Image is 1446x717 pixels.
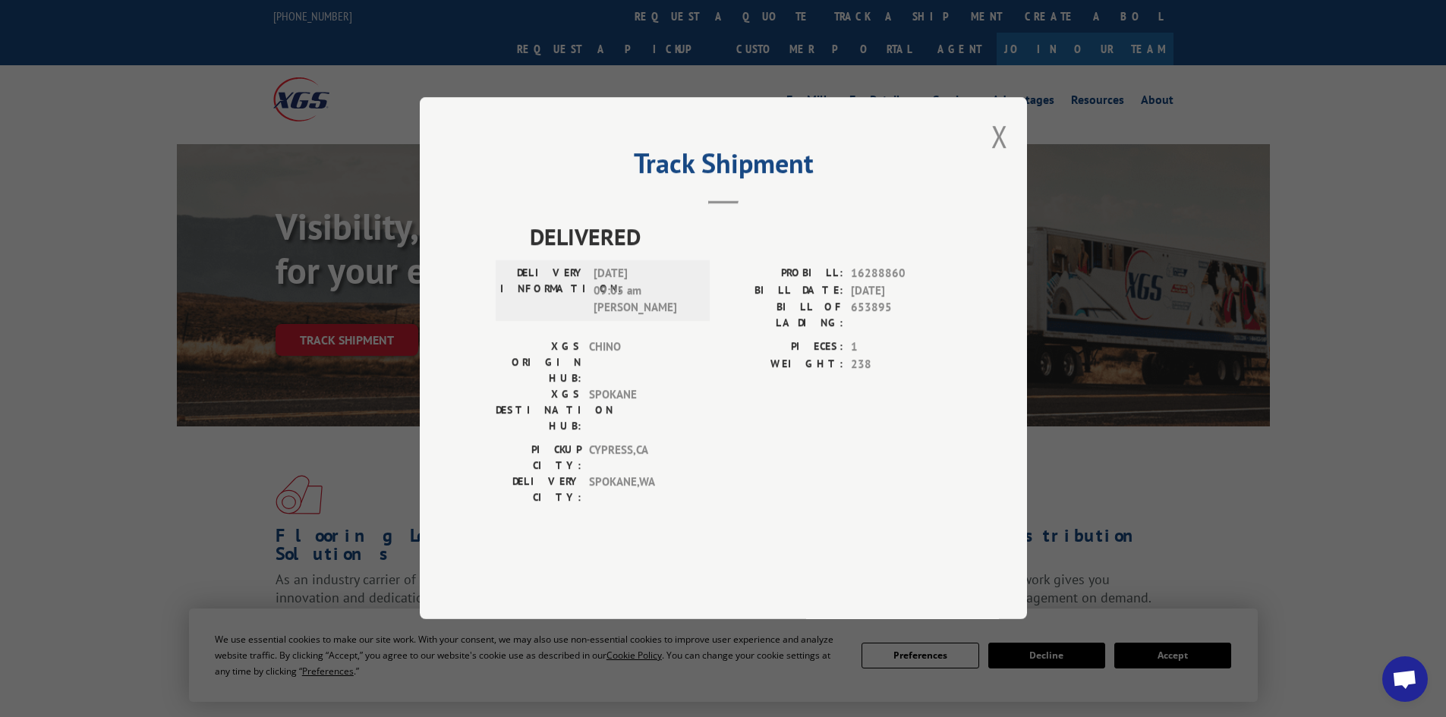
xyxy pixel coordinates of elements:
span: DELIVERED [530,220,951,254]
span: 653895 [851,300,951,332]
span: 1 [851,339,951,357]
label: XGS ORIGIN HUB: [496,339,581,387]
label: XGS DESTINATION HUB: [496,387,581,435]
label: DELIVERY CITY: [496,474,581,506]
span: SPOKANE [589,387,691,435]
label: WEIGHT: [723,356,843,373]
button: Close modal [991,116,1008,156]
span: CYPRESS , CA [589,442,691,474]
span: CHINO [589,339,691,387]
span: [DATE] [851,282,951,300]
span: [DATE] 09:05 am [PERSON_NAME] [594,266,696,317]
span: 238 [851,356,951,373]
div: Open chat [1382,656,1428,702]
span: SPOKANE , WA [589,474,691,506]
label: BILL OF LADING: [723,300,843,332]
label: PICKUP CITY: [496,442,581,474]
label: DELIVERY INFORMATION: [500,266,586,317]
h2: Track Shipment [496,153,951,181]
span: 16288860 [851,266,951,283]
label: PROBILL: [723,266,843,283]
label: BILL DATE: [723,282,843,300]
label: PIECES: [723,339,843,357]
